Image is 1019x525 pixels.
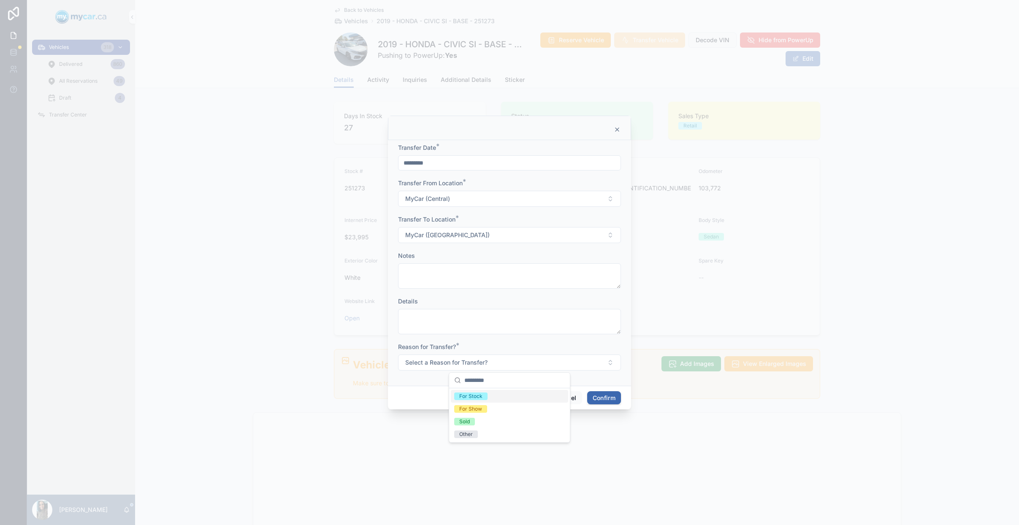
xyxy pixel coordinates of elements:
span: Reason for Transfer? [398,343,456,350]
div: Suggestions [449,388,570,442]
div: For Show [459,405,482,413]
span: Select a Reason for Transfer? [405,358,488,367]
button: Select Button [398,355,621,371]
div: Other [459,430,473,438]
span: Notes [398,252,415,259]
span: Details [398,298,418,305]
div: Sold [459,418,470,425]
span: Transfer From Location [398,179,463,187]
span: MyCar (Central) [405,195,450,203]
span: MyCar ([GEOGRAPHIC_DATA]) [405,231,490,239]
span: Transfer Date [398,144,436,151]
button: Select Button [398,191,621,207]
div: For Stock [459,392,482,400]
button: Select Button [398,227,621,243]
button: Confirm [587,391,621,405]
span: Transfer To Location [398,216,455,223]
